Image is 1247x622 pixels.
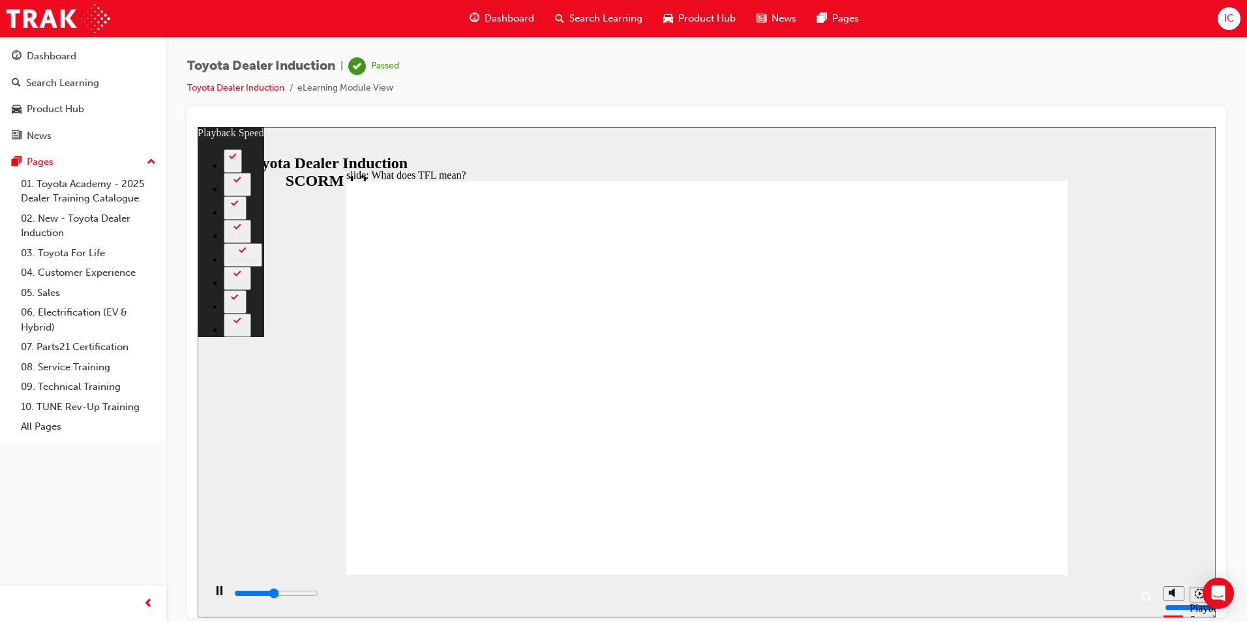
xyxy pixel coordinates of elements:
[7,458,29,481] button: Pause (Ctrl+Alt+P)
[992,460,1012,475] button: Playback speed
[26,22,44,46] button: 2
[16,397,161,417] a: 10. TUNE Rev-Up Training
[5,71,161,95] a: Search Learning
[16,243,161,263] a: 03. Toyota For Life
[187,82,284,93] a: Toyota Dealer Induction
[16,209,161,243] a: 02. New - Toyota Dealer Induction
[5,150,161,174] button: Pages
[746,5,807,32] a: news-iconNews
[16,174,161,209] a: 01. Toyota Academy - 2025 Dealer Training Catalogue
[1218,7,1240,30] button: IC
[678,11,736,26] span: Product Hub
[371,60,399,72] div: Passed
[1203,578,1234,609] div: Open Intercom Messenger
[37,461,121,471] input: slide progress
[12,78,21,89] span: search-icon
[7,4,110,33] img: Trak
[569,11,642,26] span: Search Learning
[940,460,959,479] button: Replay (Ctrl+Alt+R)
[27,102,84,117] div: Product Hub
[992,475,1012,499] div: Playback Speed
[12,130,22,142] span: news-icon
[966,459,987,474] button: Mute (Ctrl+Alt+M)
[545,5,653,32] a: search-iconSearch Learning
[16,357,161,378] a: 08. Service Training
[5,44,161,68] a: Dashboard
[31,34,39,44] div: 2
[348,57,366,75] span: learningRecordVerb_PASS-icon
[1224,11,1234,26] span: IC
[143,596,153,612] span: prev-icon
[27,128,52,143] div: News
[27,155,53,170] div: Pages
[757,10,766,27] span: news-icon
[817,10,827,27] span: pages-icon
[16,337,161,357] a: 07. Parts21 Certification
[27,49,76,64] div: Dashboard
[340,59,343,74] span: |
[16,283,161,303] a: 05. Sales
[26,76,99,91] div: Search Learning
[485,11,534,26] span: Dashboard
[5,42,161,150] button: DashboardSearch LearningProduct HubNews
[470,10,479,27] span: guage-icon
[16,377,161,397] a: 09. Technical Training
[12,104,22,115] span: car-icon
[663,10,673,27] span: car-icon
[12,51,22,63] span: guage-icon
[147,154,156,171] span: up-icon
[16,303,161,337] a: 06. Electrification (EV & Hybrid)
[555,10,564,27] span: search-icon
[832,11,859,26] span: Pages
[16,417,161,437] a: All Pages
[967,475,1051,486] input: volume
[653,5,746,32] a: car-iconProduct Hub
[12,156,22,168] span: pages-icon
[297,81,393,96] li: eLearning Module View
[187,59,335,74] span: Toyota Dealer Induction
[16,263,161,283] a: 04. Customer Experience
[5,97,161,121] a: Product Hub
[7,448,959,490] div: playback controls
[959,448,1012,490] div: misc controls
[772,11,796,26] span: News
[807,5,869,32] a: pages-iconPages
[5,124,161,148] a: News
[459,5,545,32] a: guage-iconDashboard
